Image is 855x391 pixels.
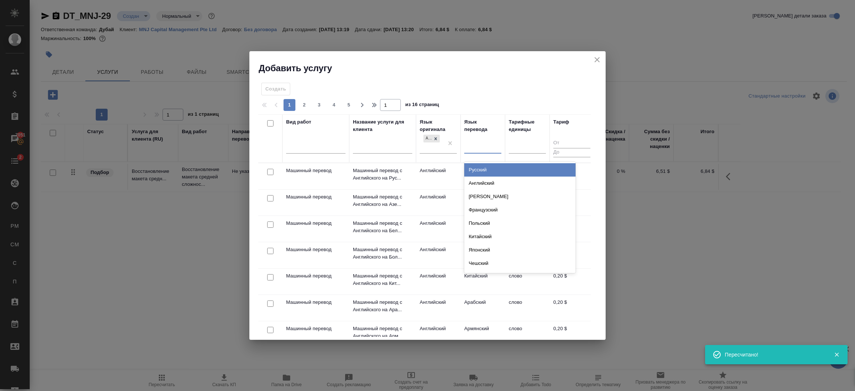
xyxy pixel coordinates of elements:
[416,295,461,321] td: Английский
[464,230,576,243] div: Китайский
[353,246,412,261] p: Машинный перевод с Английского на Бол...
[464,118,501,133] div: Язык перевода
[550,295,594,321] td: 0,20 $
[461,269,505,295] td: Китайский
[423,134,440,143] div: Английский
[829,351,844,358] button: Закрыть
[286,246,345,253] p: Машинный перевод
[416,269,461,295] td: Английский
[405,100,439,111] span: из 16 страниц
[353,193,412,208] p: Машинный перевод с Английского на Азе...
[286,299,345,306] p: Машинный перевод
[461,163,505,189] td: Русский
[592,54,603,65] button: close
[286,193,345,201] p: Машинный перевод
[286,220,345,227] p: Машинный перевод
[461,190,505,216] td: Азербайджанский
[328,101,340,109] span: 4
[725,351,823,358] div: Пересчитано!
[553,148,590,157] input: До
[286,167,345,174] p: Машинный перевод
[416,190,461,216] td: Английский
[353,220,412,234] p: Машинный перевод с Английского на Бел...
[423,135,432,142] div: Английский
[553,139,590,148] input: От
[550,321,594,347] td: 0,20 $
[420,118,457,133] div: Язык оригинала
[464,243,576,257] div: Японский
[505,269,550,295] td: слово
[464,177,576,190] div: Английский
[298,101,310,109] span: 2
[313,101,325,109] span: 3
[461,242,505,268] td: Болгарский
[343,99,355,111] button: 5
[286,118,311,126] div: Вид работ
[353,325,412,340] p: Машинный перевод с Английского на Арм...
[416,163,461,189] td: Английский
[353,167,412,182] p: Машинный перевод с Английского на Рус...
[464,270,576,283] div: Сербский
[313,99,325,111] button: 3
[464,190,576,203] div: [PERSON_NAME]
[416,321,461,347] td: Английский
[550,269,594,295] td: 0,20 $
[286,325,345,332] p: Машинный перевод
[328,99,340,111] button: 4
[461,216,505,242] td: Белорусский
[505,295,550,321] td: слово
[464,203,576,217] div: Французский
[353,299,412,313] p: Машинный перевод с Английского на Ара...
[343,101,355,109] span: 5
[464,257,576,270] div: Чешский
[286,272,345,280] p: Машинный перевод
[461,295,505,321] td: Арабский
[353,118,412,133] div: Название услуги для клиента
[259,62,606,74] h2: Добавить услугу
[416,216,461,242] td: Английский
[553,118,569,126] div: Тариф
[353,272,412,287] p: Машинный перевод с Английского на Кит...
[416,242,461,268] td: Английский
[505,321,550,347] td: слово
[298,99,310,111] button: 2
[464,217,576,230] div: Польский
[461,321,505,347] td: Армянский
[509,118,546,133] div: Тарифные единицы
[464,163,576,177] div: Русский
